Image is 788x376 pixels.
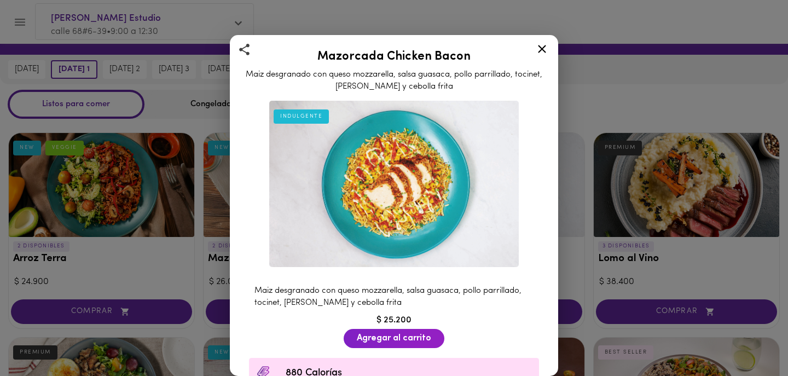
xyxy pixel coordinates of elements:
[344,329,444,348] button: Agregar al carrito
[274,109,329,124] div: INDULGENTE
[254,287,522,306] span: Maiz desgranado con queso mozzarella, salsa guasaca, pollo parrillado, tocinet, [PERSON_NAME] y c...
[244,50,544,63] h2: Mazorcada Chicken Bacon
[725,313,777,365] iframe: Messagebird Livechat Widget
[246,71,542,90] span: Maiz desgranado con queso mozzarella, salsa guasaca, pollo parrillado, tocinet, [PERSON_NAME] y c...
[244,314,544,327] div: $ 25.200
[357,333,431,344] span: Agregar al carrito
[269,101,519,267] img: Mazorcada Chicken Bacon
